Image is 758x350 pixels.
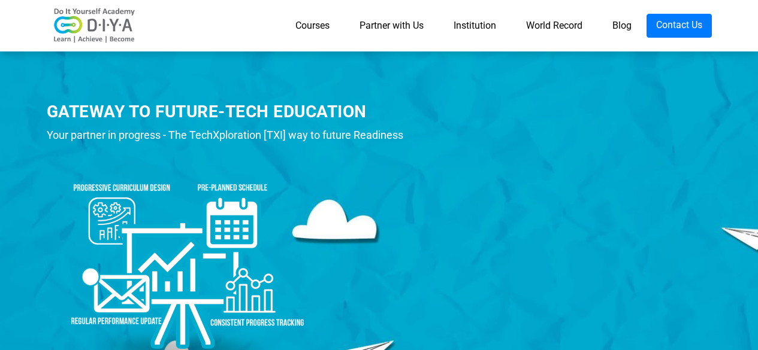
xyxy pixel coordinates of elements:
[280,14,345,38] a: Courses
[47,126,427,144] div: Your partner in progress - The TechXploration [TXI] way to future Readiness
[47,100,427,123] div: GATEWAY TO FUTURE-TECH EDUCATION
[647,14,712,38] a: Contact Us
[597,14,647,38] a: Blog
[511,14,597,38] a: World Record
[47,8,143,44] img: logo-v2.png
[345,14,439,38] a: Partner with Us
[439,14,511,38] a: Institution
